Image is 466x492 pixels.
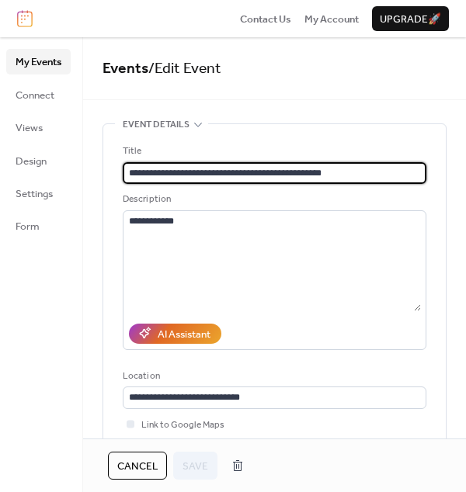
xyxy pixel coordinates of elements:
div: Description [123,192,423,207]
a: Connect [6,82,71,107]
button: Upgrade🚀 [372,6,449,31]
a: Views [6,115,71,140]
span: Design [16,154,47,169]
span: Event details [123,117,190,133]
a: Events [103,54,148,83]
span: Connect [16,88,54,103]
span: Link to Google Maps [141,418,224,433]
div: Title [123,144,423,159]
button: AI Assistant [129,324,221,344]
span: My Account [304,12,359,27]
span: Cancel [117,459,158,474]
div: Location [123,369,423,384]
a: Contact Us [240,11,291,26]
a: Form [6,213,71,238]
span: Settings [16,186,53,202]
button: Cancel [108,452,167,480]
div: AI Assistant [158,327,210,342]
span: Views [16,120,43,136]
span: Upgrade 🚀 [380,12,441,27]
a: My Events [6,49,71,74]
a: My Account [304,11,359,26]
span: Form [16,219,40,234]
img: logo [17,10,33,27]
span: My Events [16,54,61,70]
span: Contact Us [240,12,291,27]
span: / Edit Event [148,54,221,83]
a: Settings [6,181,71,206]
a: Design [6,148,71,173]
